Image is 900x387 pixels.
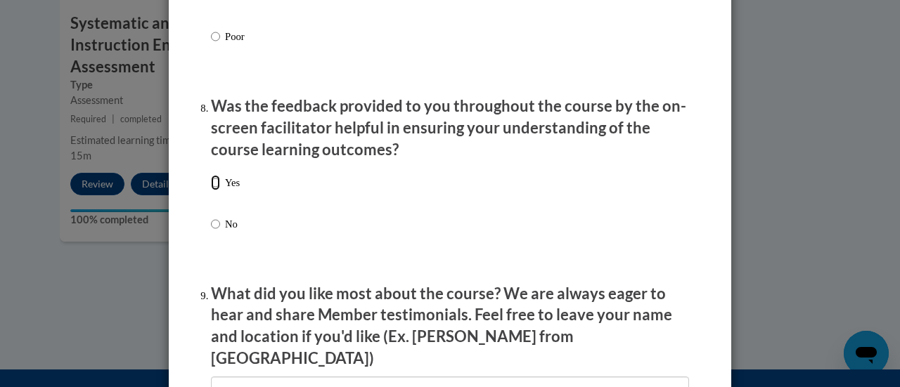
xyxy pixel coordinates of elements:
[211,29,220,44] input: Poor
[211,175,220,190] input: Yes
[225,216,240,232] p: No
[211,216,220,232] input: No
[211,283,689,369] p: What did you like most about the course? We are always eager to hear and share Member testimonial...
[211,96,689,160] p: Was the feedback provided to you throughout the course by the on-screen facilitator helpful in en...
[225,29,264,44] p: Poor
[225,175,240,190] p: Yes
